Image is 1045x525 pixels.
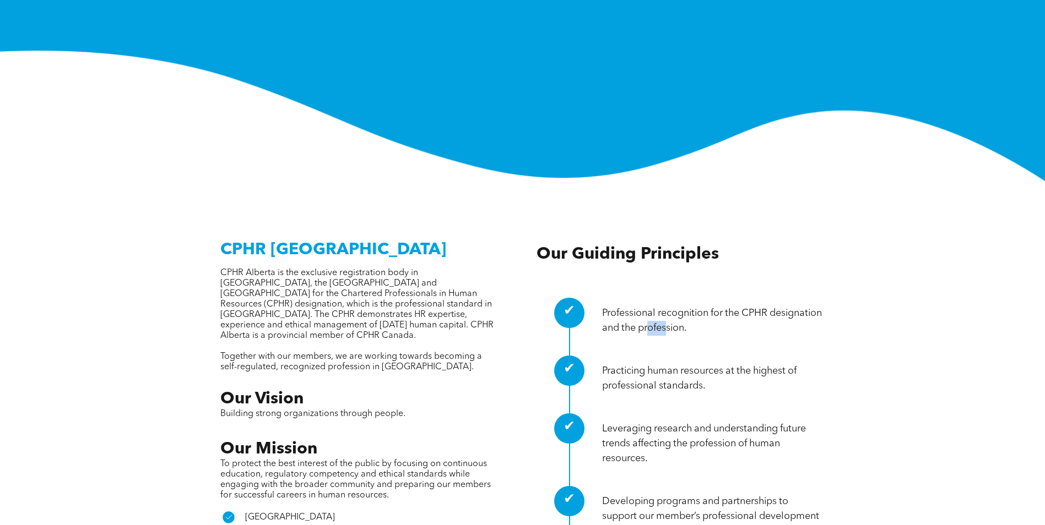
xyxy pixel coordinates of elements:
p: Leveraging research and understanding future trends affecting the profession of human resources. [602,422,825,466]
span: [GEOGRAPHIC_DATA] [245,513,335,522]
span: Building strong organizations through people. [220,409,405,418]
div: ✔ [554,413,584,444]
span: Together with our members, we are working towards becoming a self-regulated, recognized professio... [220,352,482,371]
div: ✔ [554,298,584,328]
div: ✔ [554,356,584,386]
span: Our Guiding Principles [537,246,719,262]
span: CPHR [GEOGRAPHIC_DATA] [220,242,446,258]
span: Our Vision [220,391,304,407]
p: Professional recognition for the CPHR designation and the profession. [602,306,825,336]
div: ✔ [554,486,584,516]
span: Our Mission [220,441,317,457]
span: To protect the best interest of the public by focusing on continuous education, regulatory compet... [220,460,491,500]
p: Practicing human resources at the highest of professional standards. [602,364,825,393]
span: CPHR Alberta is the exclusive registration body in [GEOGRAPHIC_DATA], the [GEOGRAPHIC_DATA] and [... [220,269,494,340]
